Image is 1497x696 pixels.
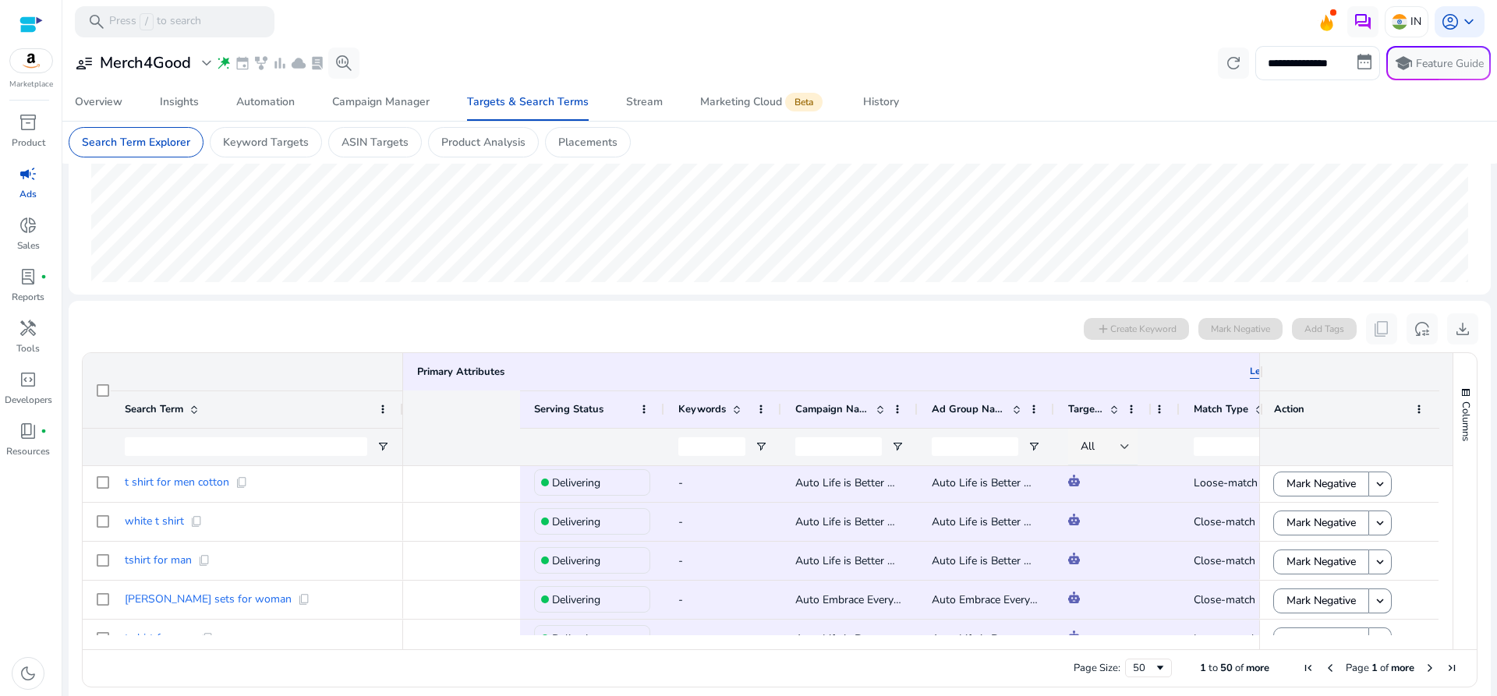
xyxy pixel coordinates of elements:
[125,555,192,566] span: tshirt for man
[1371,661,1378,675] span: 1
[1286,468,1356,500] span: Mark Negative
[1324,662,1336,674] div: Previous Page
[1273,588,1369,613] button: Mark Negative
[1273,472,1369,496] button: Mark Negative
[197,54,216,72] span: expand_more
[19,187,37,201] p: Ads
[1286,585,1356,617] span: Mark Negative
[87,12,106,31] span: search
[1459,401,1473,441] span: Columns
[932,514,1127,529] span: Auto Life is Better with a Dog Mens Tee
[19,164,37,183] span: campaign
[1194,402,1248,416] span: Match Type
[235,55,250,71] span: event
[552,467,600,499] p: Delivering
[1224,54,1243,72] span: refresh
[678,475,683,490] span: -
[1209,661,1218,675] span: to
[700,96,826,108] div: Marketing Cloud
[19,370,37,389] span: code_blocks
[863,97,899,108] div: History
[272,55,288,71] span: bar_chart
[75,97,122,108] div: Overview
[236,97,295,108] div: Automation
[1391,661,1414,675] span: more
[678,402,726,416] span: Keywords
[1194,592,1255,607] span: Close-match
[12,290,44,304] p: Reports
[19,664,37,683] span: dark_mode
[1373,477,1387,491] mat-icon: keyboard_arrow_down
[1394,54,1413,72] span: school
[795,475,990,490] span: Auto Life is Better with a Dog Mens Tee
[1273,549,1369,574] button: Mark Negative
[125,516,184,527] span: white t shirt
[223,134,309,150] p: Keyword Targets
[125,477,229,488] span: t shirt for men cotton
[795,553,990,568] span: Auto Life is Better with a Dog Mens Tee
[16,341,40,355] p: Tools
[140,13,154,30] span: /
[932,437,1018,456] input: Ad Group Name Filter Input
[5,393,52,407] p: Developers
[1220,661,1233,675] span: 50
[19,216,37,235] span: donut_small
[75,54,94,72] span: user_attributes
[9,79,53,90] p: Marketplace
[891,440,904,453] button: Open Filter Menu
[1346,661,1369,675] span: Page
[441,134,526,150] p: Product Analysis
[334,54,353,72] span: search_insights
[19,267,37,286] span: lab_profile
[1302,662,1315,674] div: First Page
[1386,46,1491,80] button: schoolFeature Guide
[1286,624,1356,655] span: Mark Negative
[1373,594,1387,608] mat-icon: keyboard_arrow_down
[678,514,683,529] span: -
[1373,555,1387,569] mat-icon: keyboard_arrow_down
[932,475,1127,490] span: Auto Life is Better with a Dog Mens Tee
[1446,662,1458,674] div: Last Page
[198,554,211,567] span: content_copy
[19,113,37,132] span: inventory_2
[932,553,1127,568] span: Auto Life is Better with a Dog Mens Tee
[1447,313,1478,344] button: download
[1416,56,1484,72] p: Feature Guide
[678,553,683,568] span: -
[678,631,683,646] span: -
[160,97,199,108] div: Insights
[1410,8,1421,35] p: IN
[932,631,1127,646] span: Auto Life is Better with a Dog Mens Tee
[417,365,504,379] div: Primary Attributes
[932,402,1006,416] span: Ad Group Name
[1273,627,1369,652] button: Mark Negative
[190,515,203,528] span: content_copy
[298,593,310,606] span: content_copy
[1424,662,1436,674] div: Next Page
[310,55,325,71] span: lab_profile
[1453,320,1472,338] span: download
[552,545,600,577] p: Delivering
[332,97,430,108] div: Campaign Manager
[755,440,767,453] button: Open Filter Menu
[1407,313,1438,344] button: reset_settings
[534,402,603,416] span: Serving Status
[1460,12,1478,31] span: keyboard_arrow_down
[1380,661,1389,675] span: of
[125,402,183,416] span: Search Term
[1250,365,1270,377] p: Less
[109,13,201,30] p: Press to search
[41,274,47,280] span: fiber_manual_record
[1074,661,1120,675] div: Page Size:
[6,444,50,458] p: Resources
[377,440,389,453] button: Open Filter Menu
[125,594,292,605] span: [PERSON_NAME] sets for woman
[1125,659,1172,677] div: Page Size
[1194,553,1255,568] span: Close-match
[17,238,40,253] p: Sales
[19,319,37,337] span: handyman
[1200,661,1206,675] span: 1
[1235,661,1244,675] span: of
[1194,514,1255,529] span: Close-match
[12,136,45,150] p: Product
